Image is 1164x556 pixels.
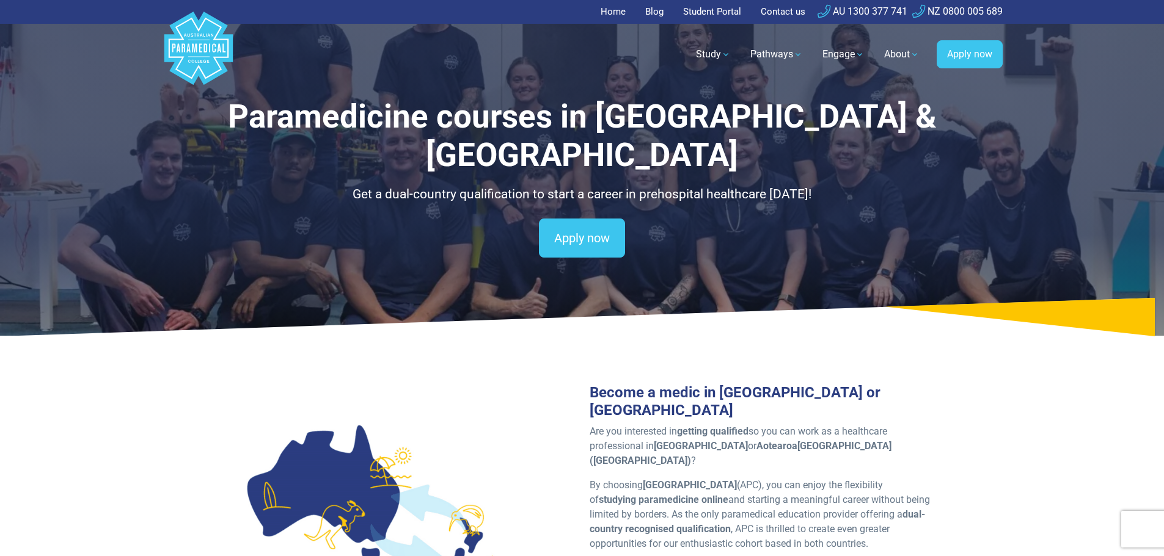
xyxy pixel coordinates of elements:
strong: dual-country recognised qualification [590,508,925,535]
a: Study [689,37,738,71]
h3: Become a medic in [GEOGRAPHIC_DATA] or [GEOGRAPHIC_DATA] [590,384,940,419]
strong: studying paramedicine [599,494,699,505]
strong: [GEOGRAPHIC_DATA] [643,479,737,491]
strong: [GEOGRAPHIC_DATA] ([GEOGRAPHIC_DATA]) [590,440,891,466]
strong: [GEOGRAPHIC_DATA] [654,440,748,452]
a: Apply now [539,218,625,258]
a: AU 1300 377 741 [818,5,907,17]
a: Australian Paramedical College [162,24,235,85]
strong: online [701,494,728,505]
a: NZ 0800 005 689 [912,5,1003,17]
h1: Paramedicine courses in [GEOGRAPHIC_DATA] & [GEOGRAPHIC_DATA] [225,98,940,175]
p: By choosing (APC), you can enjoy the flexibility of and starting a meaningful career without bein... [590,478,940,551]
a: Pathways [743,37,810,71]
p: Get a dual-country qualification to start a career in prehospital healthcare [DATE]! [225,185,940,204]
strong: Aotearoa [756,440,797,452]
a: Apply now [937,40,1003,68]
a: About [877,37,927,71]
strong: getting qualified [677,425,749,437]
a: Engage [815,37,872,71]
p: Are you interested in so you can work as a healthcare professional in or ? [590,424,940,468]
